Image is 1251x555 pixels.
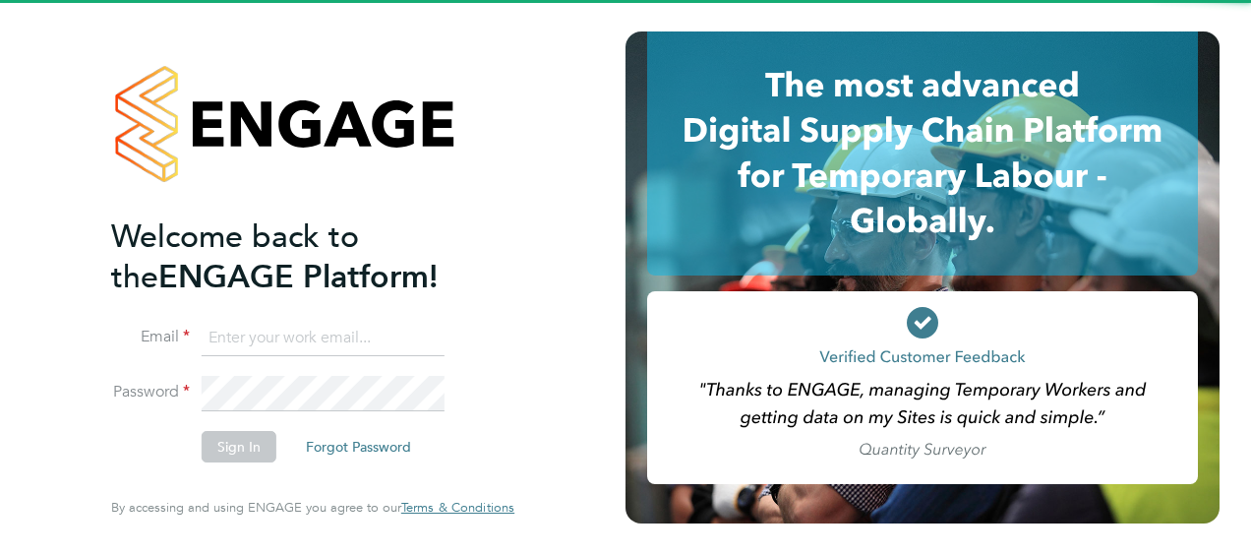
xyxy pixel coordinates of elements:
input: Enter your work email... [202,321,445,356]
a: Terms & Conditions [401,500,514,516]
span: Terms & Conditions [401,499,514,516]
label: Password [111,382,190,402]
button: Forgot Password [290,431,427,462]
h2: ENGAGE Platform! [111,216,495,297]
button: Sign In [202,431,276,462]
label: Email [111,327,190,347]
span: By accessing and using ENGAGE you agree to our [111,499,514,516]
span: Welcome back to the [111,217,359,296]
